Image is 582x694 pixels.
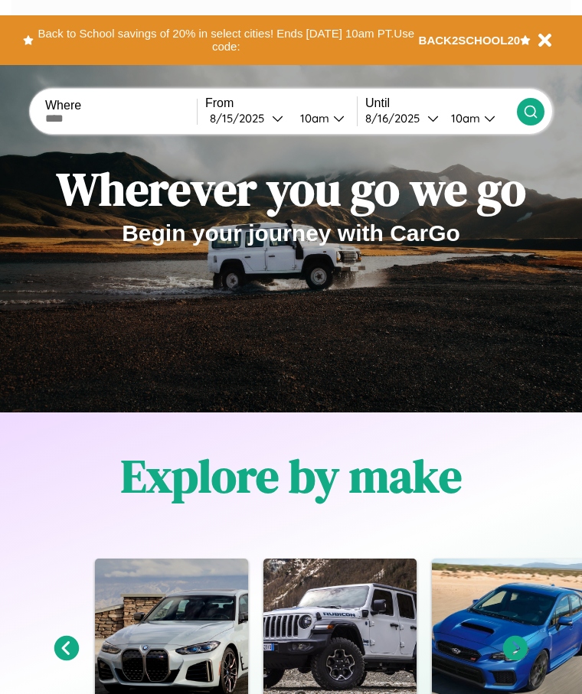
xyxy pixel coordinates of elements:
b: BACK2SCHOOL20 [419,34,521,47]
label: Until [365,96,517,110]
button: 8/15/2025 [205,110,288,126]
label: From [205,96,357,110]
div: 8 / 15 / 2025 [210,111,272,125]
h1: Explore by make [121,445,462,507]
div: 10am [293,111,333,125]
label: Where [45,99,197,112]
div: 8 / 16 / 2025 [365,111,427,125]
button: Back to School savings of 20% in select cities! Ends [DATE] 10am PT.Use code: [34,23,419,57]
button: 10am [439,110,517,126]
button: 10am [288,110,357,126]
div: 10am [443,111,484,125]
